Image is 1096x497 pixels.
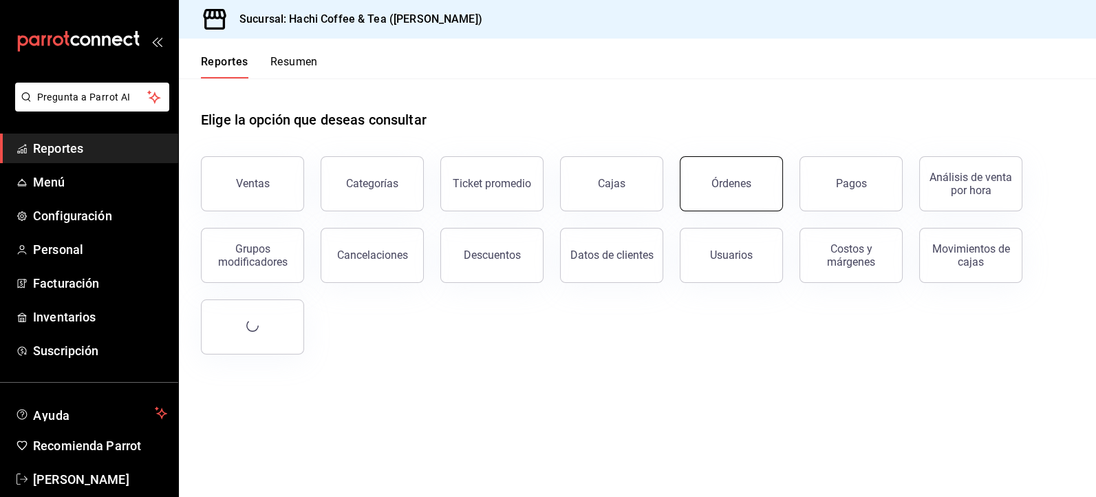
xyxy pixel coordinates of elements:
[570,248,654,262] div: Datos de clientes
[201,109,427,130] h1: Elige la opción que deseas consultar
[33,436,167,455] span: Recomienda Parrot
[236,177,270,190] div: Ventas
[808,242,894,268] div: Costos y márgenes
[210,242,295,268] div: Grupos modificadores
[151,36,162,47] button: open_drawer_menu
[464,248,521,262] div: Descuentos
[680,228,783,283] button: Usuarios
[321,156,424,211] button: Categorías
[440,228,544,283] button: Descuentos
[453,177,531,190] div: Ticket promedio
[228,11,482,28] h3: Sucursal: Hachi Coffee & Tea ([PERSON_NAME])
[560,156,663,211] a: Cajas
[270,55,318,78] button: Resumen
[710,248,753,262] div: Usuarios
[33,274,167,293] span: Facturación
[919,156,1022,211] button: Análisis de venta por hora
[33,207,167,225] span: Configuración
[440,156,544,211] button: Ticket promedio
[33,405,149,421] span: Ayuda
[598,176,626,192] div: Cajas
[33,470,167,489] span: [PERSON_NAME]
[201,156,304,211] button: Ventas
[33,341,167,360] span: Suscripción
[321,228,424,283] button: Cancelaciones
[15,83,169,112] button: Pregunta a Parrot AI
[680,156,783,211] button: Órdenes
[33,308,167,326] span: Inventarios
[346,177,398,190] div: Categorías
[201,55,318,78] div: navigation tabs
[799,228,903,283] button: Costos y márgenes
[337,248,408,262] div: Cancelaciones
[33,139,167,158] span: Reportes
[799,156,903,211] button: Pagos
[201,228,304,283] button: Grupos modificadores
[33,173,167,191] span: Menú
[836,177,867,190] div: Pagos
[928,171,1013,197] div: Análisis de venta por hora
[33,240,167,259] span: Personal
[711,177,751,190] div: Órdenes
[37,90,148,105] span: Pregunta a Parrot AI
[10,100,169,114] a: Pregunta a Parrot AI
[919,228,1022,283] button: Movimientos de cajas
[560,228,663,283] button: Datos de clientes
[928,242,1013,268] div: Movimientos de cajas
[201,55,248,78] button: Reportes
